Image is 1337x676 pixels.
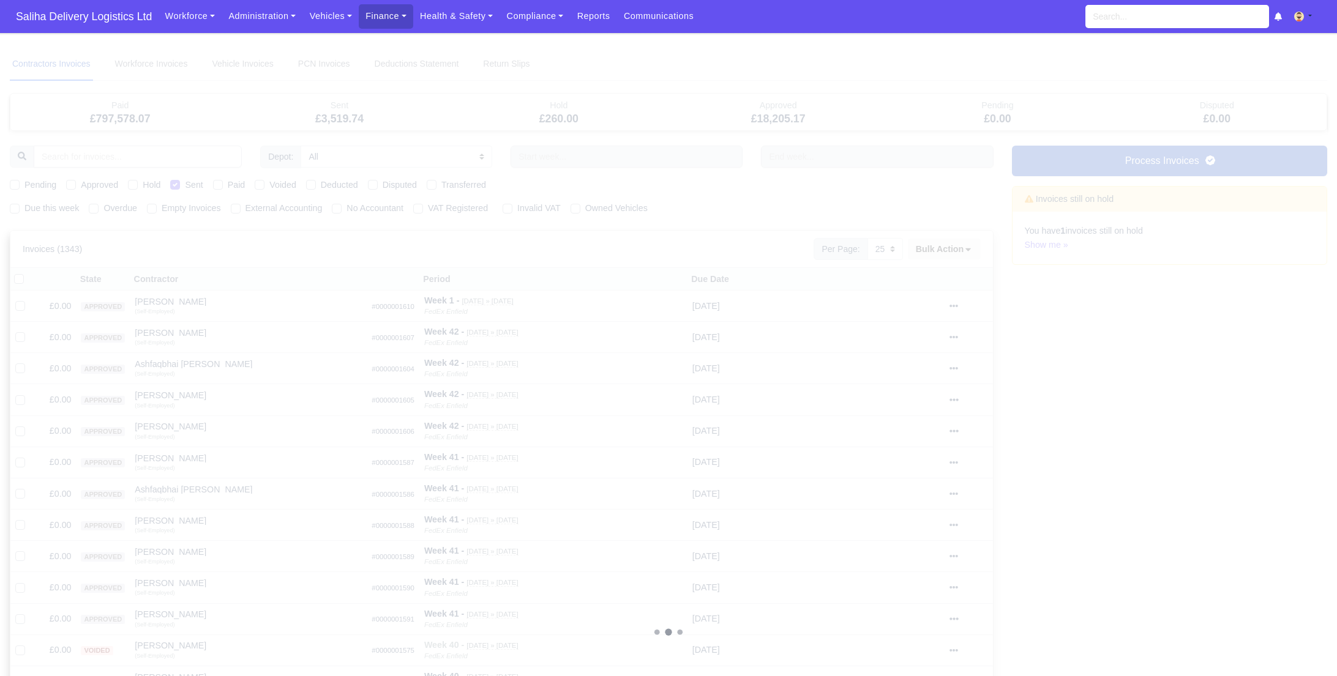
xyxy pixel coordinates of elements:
a: Vehicles [302,4,359,28]
a: Reports [570,4,616,28]
a: Finance [359,4,413,28]
a: Workforce [158,4,222,28]
a: Communications [617,4,701,28]
input: Search... [1085,5,1269,28]
span: Saliha Delivery Logistics Ltd [10,4,158,29]
a: Health & Safety [413,4,500,28]
iframe: Chat Widget [1117,535,1337,676]
a: Compliance [500,4,570,28]
a: Saliha Delivery Logistics Ltd [10,5,158,29]
a: Administration [222,4,302,28]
